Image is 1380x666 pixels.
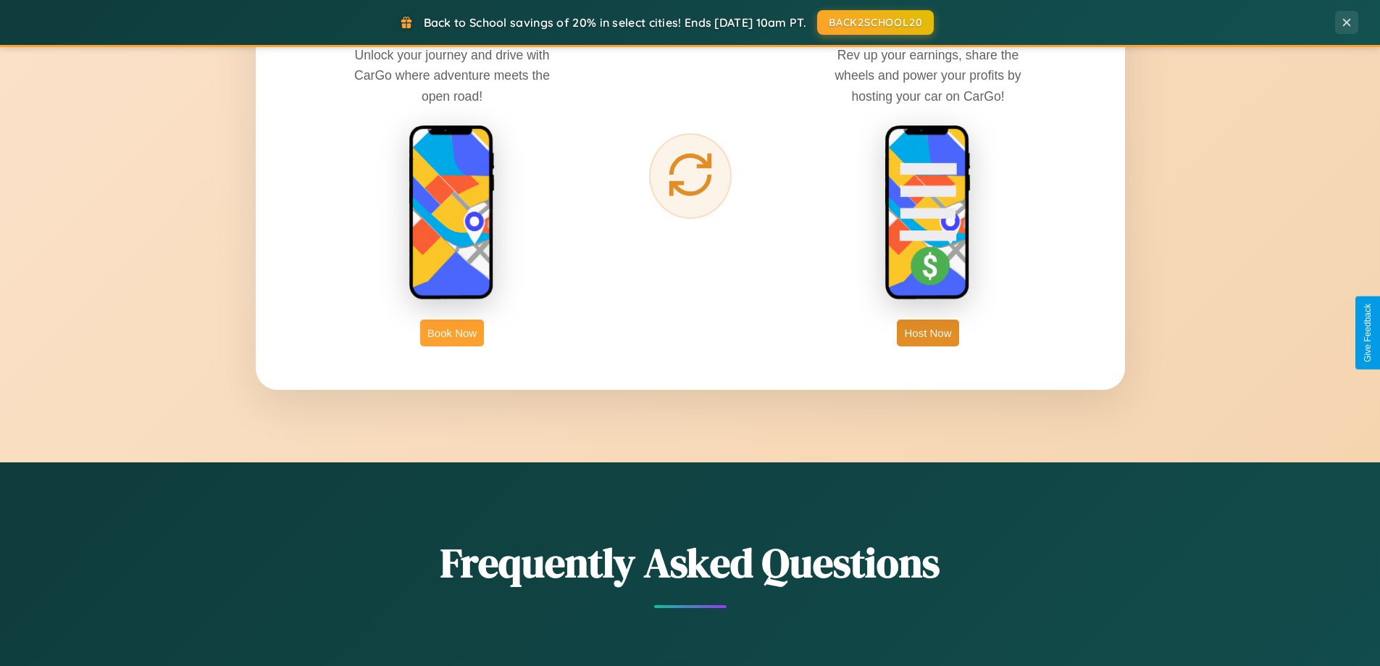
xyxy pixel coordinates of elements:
p: Rev up your earnings, share the wheels and power your profits by hosting your car on CarGo! [819,45,1037,106]
img: host phone [885,125,971,301]
div: Give Feedback [1363,304,1373,362]
button: Book Now [420,320,484,346]
h2: Frequently Asked Questions [256,535,1125,591]
span: Back to School savings of 20% in select cities! Ends [DATE] 10am PT. [424,15,806,30]
button: BACK2SCHOOL20 [817,10,934,35]
img: rent phone [409,125,495,301]
p: Unlock your journey and drive with CarGo where adventure meets the open road! [343,45,561,106]
button: Host Now [897,320,958,346]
